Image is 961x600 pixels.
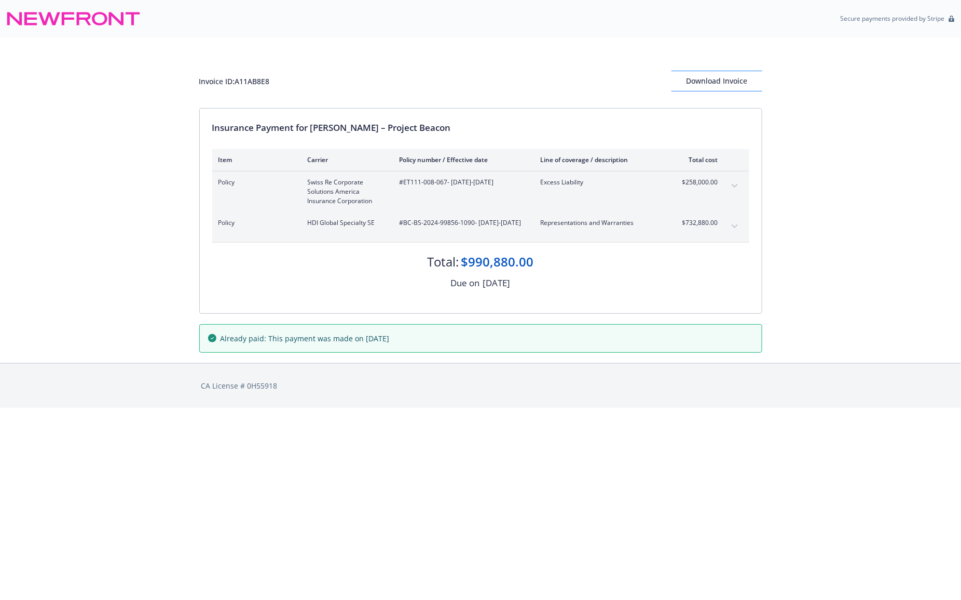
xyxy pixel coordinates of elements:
div: Carrier [308,155,383,164]
button: expand content [726,218,743,235]
div: CA License # 0H55918 [201,380,760,391]
span: Excess Liability [541,178,663,187]
div: Line of coverage / description [541,155,663,164]
span: Already paid: This payment was made on [DATE] [221,333,390,344]
div: Total cost [679,155,718,164]
div: Item [218,155,291,164]
span: HDI Global Specialty SE [308,218,383,228]
div: [DATE] [483,276,511,290]
span: Swiss Re Corporate Solutions America Insurance Corporation [308,178,383,206]
div: Policy number / Effective date [400,155,524,164]
span: Policy [218,178,291,187]
span: $732,880.00 [679,218,718,228]
span: Policy [218,218,291,228]
span: Representations and Warranties [541,218,663,228]
span: #ET111-008-067 - [DATE]-[DATE] [400,178,524,187]
div: PolicyHDI Global Specialty SE#BC-BS-2024-99856-1090- [DATE]-[DATE]Representations and Warranties$... [212,212,749,242]
div: PolicySwiss Re Corporate Solutions America Insurance Corporation#ET111-008-067- [DATE]-[DATE]Exce... [212,171,749,212]
div: $990,880.00 [461,253,534,271]
button: Download Invoice [671,71,762,91]
div: Insurance Payment for [PERSON_NAME] – Project Beacon [212,121,749,135]
div: Due on [451,276,480,290]
span: #BC-BS-2024-99856-1090 - [DATE]-[DATE] [400,218,524,228]
div: Total: [428,253,459,271]
div: Invoice ID: A11AB8E8 [199,76,270,87]
button: expand content [726,178,743,194]
span: $258,000.00 [679,178,718,187]
p: Secure payments provided by Stripe [840,14,944,23]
